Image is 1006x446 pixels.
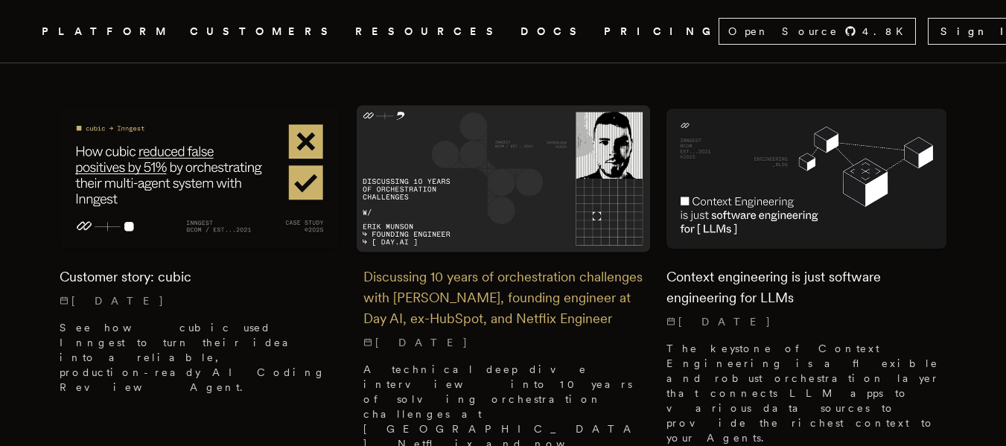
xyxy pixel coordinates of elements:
[520,22,586,41] a: DOCS
[190,22,337,41] a: CUSTOMERS
[356,106,649,252] img: Featured image for Discussing 10 years of orchestration challenges with Erik Munson, founding eng...
[666,267,946,308] h2: Context engineering is just software engineering for LLMs
[666,314,946,329] p: [DATE]
[666,109,946,249] img: Featured image for Context engineering is just software engineering for LLMs blog post
[60,293,340,308] p: [DATE]
[728,24,838,39] span: Open Source
[604,22,719,41] a: PRICING
[666,341,946,445] p: The keystone of Context Engineering is a flexible and robust orchestration layer that connects LL...
[363,335,643,350] p: [DATE]
[60,109,340,249] img: Featured image for Customer story: cubic blog post
[60,320,340,395] p: See how cubic used Inngest to turn their idea into a reliable, production-ready AI Coding Review ...
[862,24,912,39] span: 4.8 K
[60,109,340,407] a: Featured image for Customer story: cubic blog postCustomer story: cubic[DATE] See how cubic used ...
[42,22,172,41] button: PLATFORM
[60,267,340,287] h2: Customer story: cubic
[355,22,503,41] button: RESOURCES
[363,267,643,329] h2: Discussing 10 years of orchestration challenges with [PERSON_NAME], founding engineer at Day AI, ...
